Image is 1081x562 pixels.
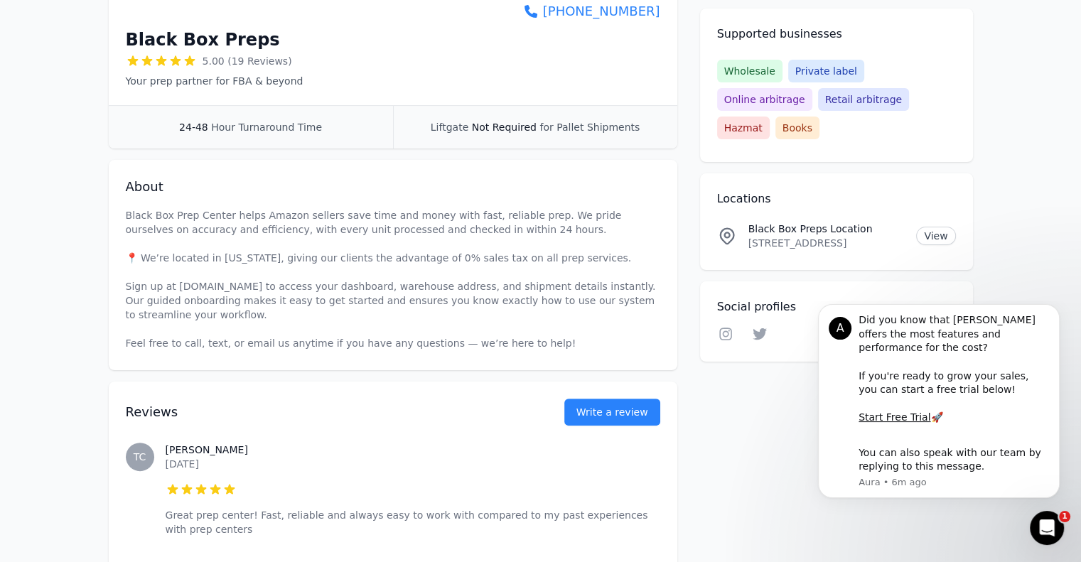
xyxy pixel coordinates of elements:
[775,117,819,139] span: Books
[211,121,322,133] span: Hour Turnaround Time
[717,26,956,43] h2: Supported businesses
[717,60,782,82] span: Wholesale
[916,227,955,245] a: View
[134,452,146,462] span: TC
[126,28,280,51] h1: Black Box Preps
[717,298,956,315] h2: Social profiles
[717,88,812,111] span: Online arbitrage
[126,74,303,88] p: Your prep partner for FBA & beyond
[126,402,519,422] h2: Reviews
[797,301,1081,552] iframe: Intercom notifications message
[126,208,660,350] p: Black Box Prep Center helps Amazon sellers save time and money with fast, reliable prep. We pride...
[788,60,864,82] span: Private label
[166,443,660,457] h3: [PERSON_NAME]
[203,54,292,68] span: 5.00 (19 Reviews)
[472,121,537,133] span: Not Required
[431,121,468,133] span: Liftgate
[717,190,956,207] h2: Locations
[166,458,199,470] time: [DATE]
[818,88,909,111] span: Retail arbitrage
[748,236,905,250] p: [STREET_ADDRESS]
[564,399,660,426] a: Write a review
[166,508,660,536] p: Great prep center! Fast, reliable and always easy to work with compared to my past experiences wi...
[1030,511,1064,545] iframe: Intercom live chat
[1059,511,1070,522] span: 1
[126,177,660,197] h2: About
[539,121,640,133] span: for Pallet Shipments
[748,222,905,236] p: Black Box Preps Location
[179,121,208,133] span: 24-48
[512,1,660,21] a: [PHONE_NUMBER]
[717,117,770,139] span: Hazmat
